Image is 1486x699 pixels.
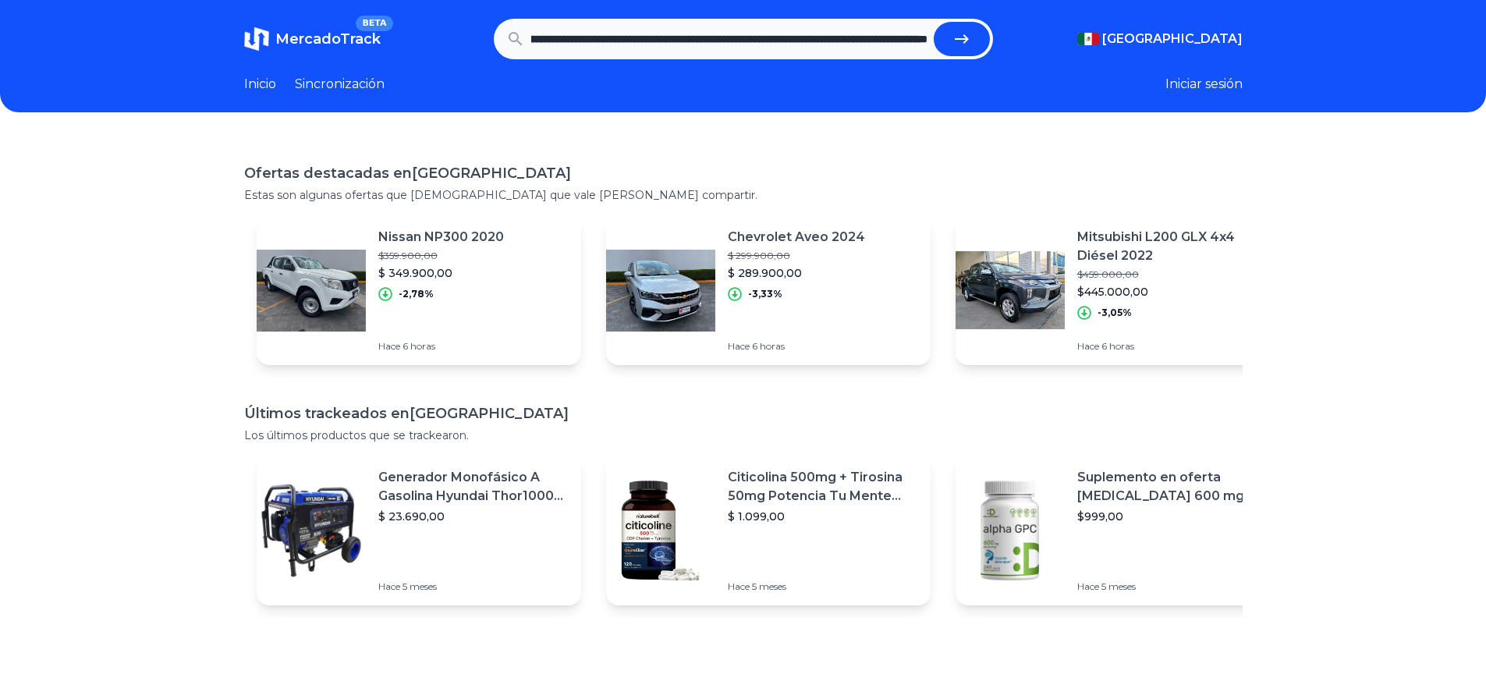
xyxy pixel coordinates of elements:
[1077,509,1123,523] font: $999,00
[606,215,931,365] a: Imagen destacadaChevrolet Aveo 2024$ 299.900,00$ 289.900,00-3,33%Hace 6 horas
[728,266,802,280] font: $ 289.900,00
[412,165,571,182] font: [GEOGRAPHIC_DATA]
[275,30,381,48] font: MercadoTrack
[956,456,1280,605] a: Imagen destacadaSuplemento en oferta [MEDICAL_DATA] 600 mg con 240 cápsulas. Salud Cerebral Sabor...
[378,509,445,523] font: $ 23.690,00
[244,428,469,442] font: Los últimos productos que se trackearon.
[728,470,903,522] font: Citicolina 500mg + Tirosina 50mg Potencia Tu Mente (120caps) Sabor Sin Sabor
[244,75,276,94] a: Inicio
[403,580,437,592] font: 5 meses
[378,229,504,244] font: Nissan NP300 2020
[1077,33,1099,45] img: Mexico
[257,456,581,605] a: Imagen destacadaGenerador Monofásico A Gasolina Hyundai Thor10000 P 11.5 Kw$ 23.690,00Hace 5 meses
[956,215,1280,365] a: Imagen destacadaMitsubishi L200 GLX 4x4 Diésel 2022$459.000,00$445.000,00-3,05%Hace 6 horas
[752,340,785,352] font: 6 horas
[378,250,438,261] font: $359.900,00
[956,236,1065,345] img: Imagen destacada
[606,476,715,585] img: Imagen destacada
[1102,31,1243,46] font: [GEOGRAPHIC_DATA]
[362,18,386,28] font: BETA
[1101,340,1134,352] font: 6 horas
[257,215,581,365] a: Imagen destacadaNissan NP300 2020$359.900,00$ 349.900,00-2,78%Hace 6 horas
[1165,75,1243,94] button: Iniciar sesión
[1077,30,1243,48] button: [GEOGRAPHIC_DATA]
[606,236,715,345] img: Imagen destacada
[728,580,750,592] font: Hace
[1101,580,1136,592] font: 5 meses
[378,470,563,522] font: Generador Monofásico A Gasolina Hyundai Thor10000 P 11.5 Kw
[1077,285,1148,299] font: $445.000,00
[378,340,400,352] font: Hace
[378,580,400,592] font: Hace
[752,580,786,592] font: 5 meses
[1165,76,1243,91] font: Iniciar sesión
[295,75,385,94] a: Sincronización
[1077,580,1099,592] font: Hace
[257,476,366,585] img: Imagen destacada
[244,27,381,51] a: MercadoTrackBETA
[1077,340,1099,352] font: Hace
[244,76,276,91] font: Inicio
[728,509,785,523] font: $ 1.099,00
[1077,268,1139,280] font: $459.000,00
[244,188,757,202] font: Estas son algunas ofertas que [DEMOGRAPHIC_DATA] que vale [PERSON_NAME] compartir.
[257,236,366,345] img: Imagen destacada
[956,476,1065,585] img: Imagen destacada
[244,405,410,422] font: Últimos trackeados en
[728,340,750,352] font: Hace
[295,76,385,91] font: Sincronización
[403,340,435,352] font: 6 horas
[606,456,931,605] a: Imagen destacadaCiticolina 500mg + Tirosina 50mg Potencia Tu Mente (120caps) Sabor Sin Sabor$ 1.0...
[728,250,790,261] font: $ 299.900,00
[1077,470,1254,541] font: Suplemento en oferta [MEDICAL_DATA] 600 mg con 240 cápsulas. Salud Cerebral Sabor S/N
[244,27,269,51] img: MercadoTrack
[728,229,865,244] font: Chevrolet Aveo 2024
[1077,229,1235,263] font: Mitsubishi L200 GLX 4x4 Diésel 2022
[244,165,412,182] font: Ofertas destacadas en
[378,266,452,280] font: $ 349.900,00
[410,405,569,422] font: [GEOGRAPHIC_DATA]
[1098,307,1132,318] font: -3,05%
[399,288,434,300] font: -2,78%
[748,288,782,300] font: -3,33%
